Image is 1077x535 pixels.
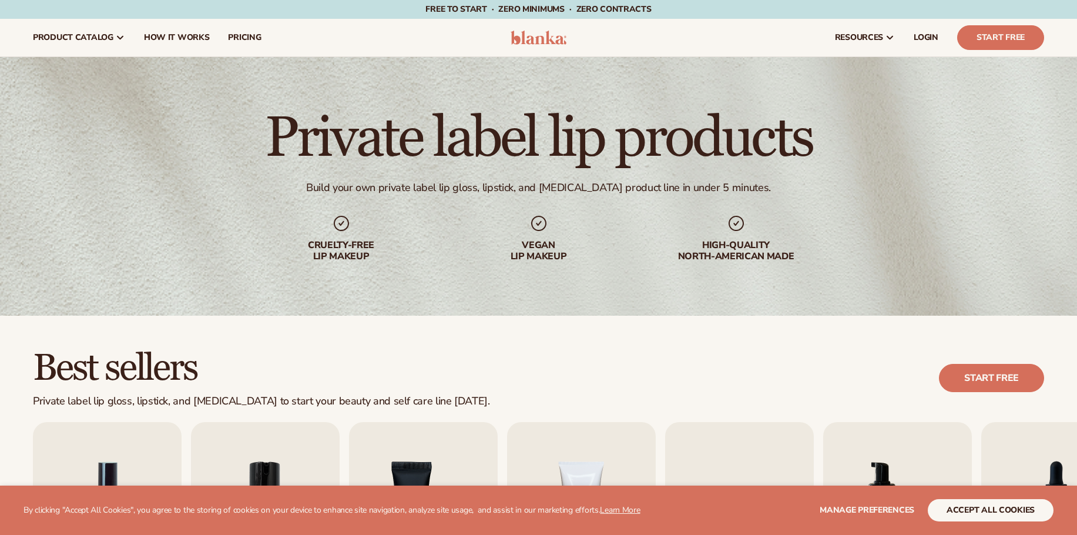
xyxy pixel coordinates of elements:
div: Cruelty-free lip makeup [266,240,417,262]
div: Build your own private label lip gloss, lipstick, and [MEDICAL_DATA] product line in under 5 minu... [306,181,771,195]
span: pricing [228,33,261,42]
a: How It Works [135,19,219,56]
div: High-quality North-american made [661,240,811,262]
a: resources [826,19,904,56]
span: LOGIN [914,33,938,42]
h1: Private label lip products [265,111,812,167]
span: resources [835,33,883,42]
h2: Best sellers [33,349,490,388]
a: product catalog [24,19,135,56]
a: pricing [219,19,270,56]
span: Free to start · ZERO minimums · ZERO contracts [425,4,651,15]
p: By clicking "Accept All Cookies", you agree to the storing of cookies on your device to enhance s... [24,506,640,516]
a: Start free [939,364,1044,392]
button: accept all cookies [928,499,1053,521]
a: Learn More [600,504,640,516]
button: Manage preferences [820,499,914,521]
a: Start Free [957,25,1044,50]
a: LOGIN [904,19,948,56]
span: Manage preferences [820,504,914,516]
img: logo [511,31,566,45]
span: How It Works [144,33,210,42]
div: Private label lip gloss, lipstick, and [MEDICAL_DATA] to start your beauty and self care line [DA... [33,395,490,408]
span: product catalog [33,33,113,42]
div: Vegan lip makeup [464,240,614,262]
